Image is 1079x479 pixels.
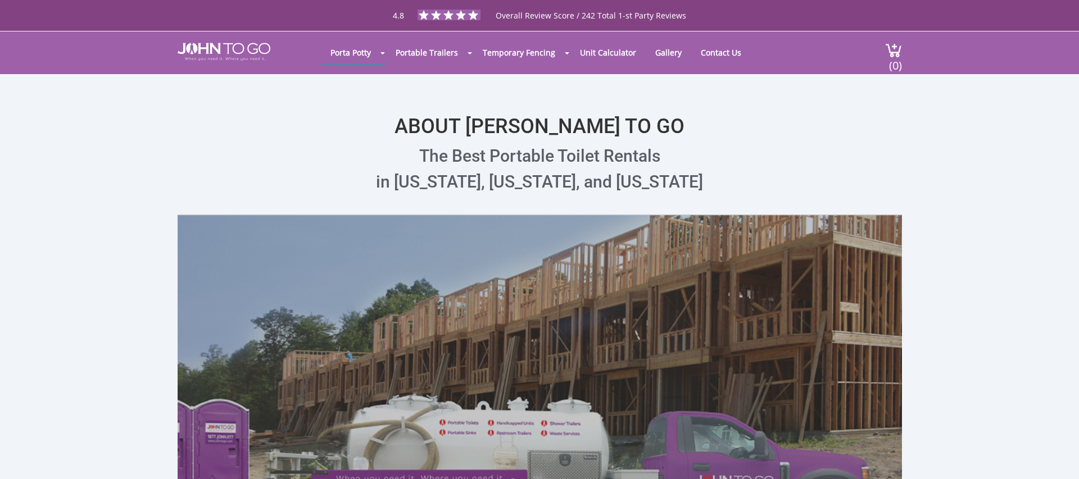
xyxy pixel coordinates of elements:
[322,42,379,63] a: Porta Potty
[178,85,902,138] h1: ABOUT [PERSON_NAME] TO GO
[178,143,902,195] p: The Best Portable Toilet Rentals in [US_STATE], [US_STATE], and [US_STATE]
[393,10,404,21] span: 4.8
[178,43,270,61] img: JOHN to go
[647,42,690,63] a: Gallery
[387,42,466,63] a: Portable Trailers
[474,42,564,63] a: Temporary Fencing
[496,10,686,43] span: Overall Review Score / 242 Total 1-st Party Reviews
[888,49,902,73] span: (0)
[692,42,750,63] a: Contact Us
[572,42,645,63] a: Unit Calculator
[885,43,902,58] img: cart a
